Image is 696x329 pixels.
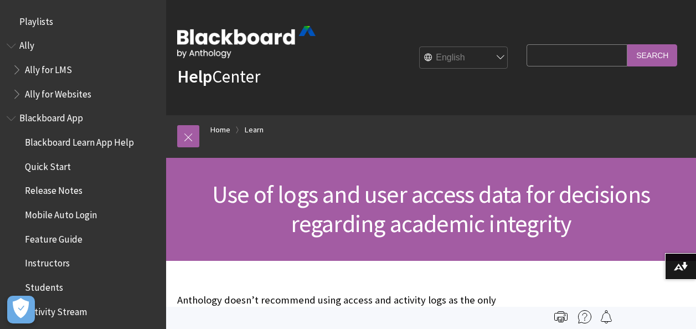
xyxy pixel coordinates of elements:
[177,65,212,88] strong: Help
[19,37,34,52] span: Ally
[25,60,72,75] span: Ally for LMS
[554,310,568,323] img: Print
[627,44,677,66] input: Search
[25,133,134,148] span: Blackboard Learn App Help
[19,12,53,27] span: Playlists
[420,47,508,69] select: Site Language Selector
[210,123,230,137] a: Home
[25,230,83,245] span: Feature Guide
[7,296,35,323] button: Open Preferences
[177,65,260,88] a: HelpCenter
[25,205,97,220] span: Mobile Auto Login
[25,278,63,293] span: Students
[578,310,591,323] img: More help
[25,254,70,269] span: Instructors
[212,179,650,239] span: Use of logs and user access data for decisions regarding academic integrity
[7,37,159,104] nav: Book outline for Anthology Ally Help
[25,85,91,100] span: Ally for Websites
[25,302,87,317] span: Activity Stream
[245,123,264,137] a: Learn
[25,157,71,172] span: Quick Start
[25,182,83,197] span: Release Notes
[600,310,613,323] img: Follow this page
[19,109,83,124] span: Blackboard App
[177,26,316,58] img: Blackboard by Anthology
[7,12,159,31] nav: Book outline for Playlists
